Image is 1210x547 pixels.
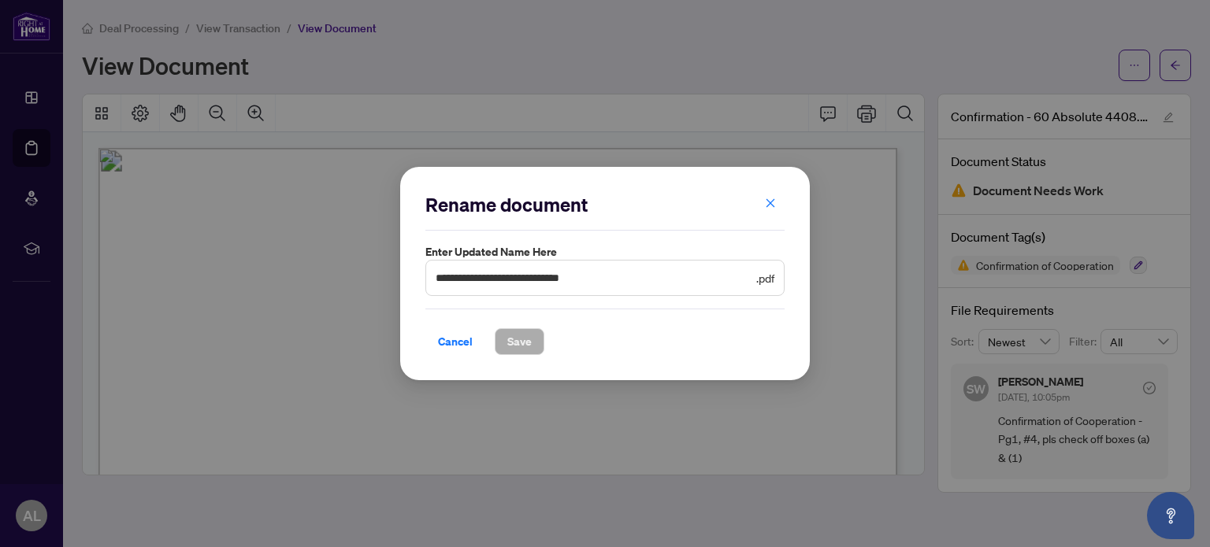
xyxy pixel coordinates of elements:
[1147,492,1194,539] button: Open asap
[425,328,485,355] button: Cancel
[756,269,774,286] span: .pdf
[765,198,776,209] span: close
[438,329,473,354] span: Cancel
[495,328,544,355] button: Save
[425,192,785,217] h2: Rename document
[425,243,785,261] label: Enter updated name here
